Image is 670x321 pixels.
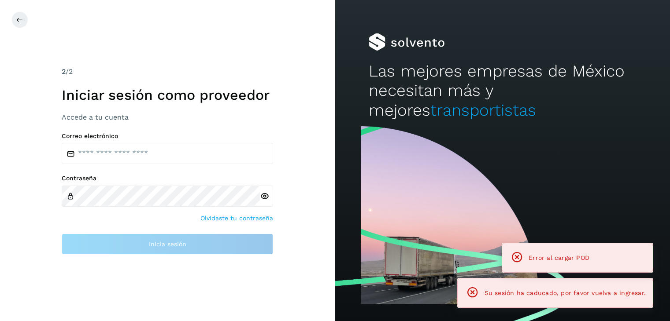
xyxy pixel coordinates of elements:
[62,233,273,255] button: Inicia sesión
[369,62,637,120] h2: Las mejores empresas de México necesitan más y mejores
[62,66,273,77] div: /2
[430,101,536,120] span: transportistas
[485,289,646,296] span: Su sesión ha caducado, por favor vuelva a ingresar.
[62,113,273,121] h3: Accede a tu cuenta
[529,254,589,261] span: Error al cargar POD
[200,214,273,223] a: Olvidaste tu contraseña
[62,87,273,103] h1: Iniciar sesión como proveedor
[149,241,186,247] span: Inicia sesión
[62,67,66,76] span: 2
[62,132,273,140] label: Correo electrónico
[62,175,273,182] label: Contraseña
